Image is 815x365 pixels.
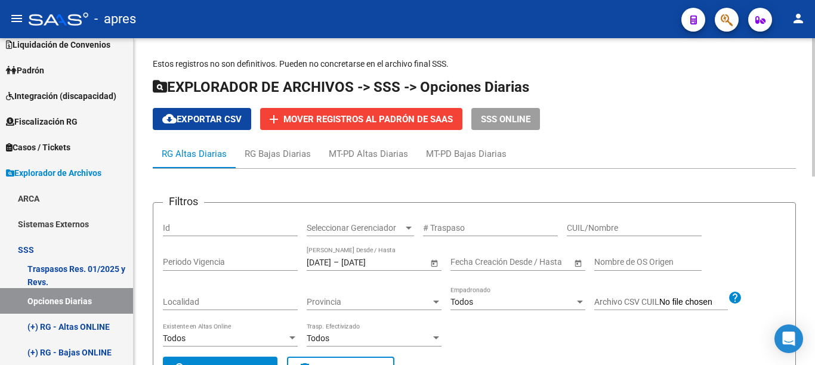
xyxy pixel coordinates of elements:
input: Archivo CSV CUIL [659,297,728,308]
span: Padrón [6,64,44,77]
p: Estos registros no son definitivos. Pueden no concretarse en el archivo final SSS. [153,57,796,70]
span: Casos / Tickets [6,141,70,154]
button: Mover registros al PADRÓN de SAAS [260,108,462,130]
button: Open calendar [428,256,440,269]
span: Archivo CSV CUIL [594,297,659,307]
span: SSS ONLINE [481,114,530,125]
span: - apres [94,6,136,32]
mat-icon: help [728,290,742,305]
span: Provincia [307,297,431,307]
button: Exportar CSV [153,108,251,130]
span: Todos [450,297,473,307]
div: MT-PD Bajas Diarias [426,147,507,160]
span: Explorador de Archivos [6,166,101,180]
span: Fiscalización RG [6,115,78,128]
input: Start date [307,257,331,267]
input: End date [498,257,556,267]
span: Liquidación de Convenios [6,38,110,51]
mat-icon: add [267,112,281,126]
span: Todos [163,333,186,343]
div: RG Bajas Diarias [245,147,311,160]
button: SSS ONLINE [471,108,540,130]
mat-icon: menu [10,11,24,26]
span: EXPLORADOR DE ARCHIVOS -> SSS -> Opciones Diarias [153,79,529,95]
mat-icon: cloud_download [162,112,177,126]
input: Start date [450,257,487,267]
span: Exportar CSV [162,114,242,125]
span: Mover registros al PADRÓN de SAAS [283,114,453,125]
div: Open Intercom Messenger [774,324,803,353]
span: Seleccionar Gerenciador [307,223,403,233]
div: MT-PD Altas Diarias [329,147,408,160]
input: End date [341,257,400,267]
h3: Filtros [163,193,204,210]
span: Integración (discapacidad) [6,89,116,103]
button: Open calendar [572,256,584,269]
div: RG Altas Diarias [162,147,227,160]
span: – [334,257,339,267]
span: Todos [307,333,329,343]
mat-icon: person [791,11,805,26]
